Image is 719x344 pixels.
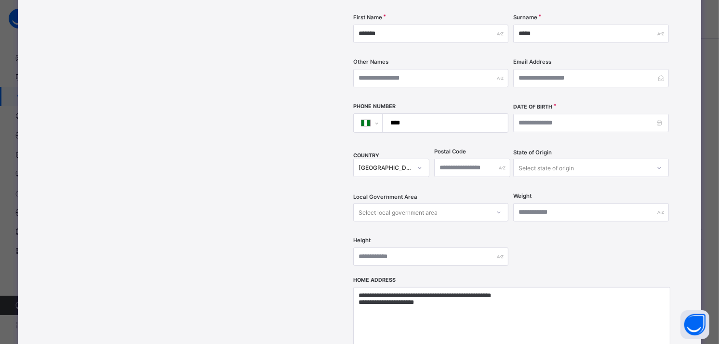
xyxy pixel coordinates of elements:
[359,165,412,172] div: [GEOGRAPHIC_DATA]
[353,58,388,65] label: Other Names
[359,203,438,221] div: Select local government area
[513,14,537,21] label: Surname
[353,237,371,244] label: Height
[353,193,417,200] span: Local Government Area
[434,148,466,155] label: Postal Code
[353,14,382,21] label: First Name
[353,103,396,110] label: Phone Number
[513,149,552,156] span: State of Origin
[513,58,551,65] label: Email Address
[513,104,552,110] label: Date of Birth
[353,152,379,159] span: COUNTRY
[353,277,396,283] label: Home Address
[513,193,532,199] label: Weight
[680,310,709,339] button: Open asap
[519,159,574,177] div: Select state of origin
